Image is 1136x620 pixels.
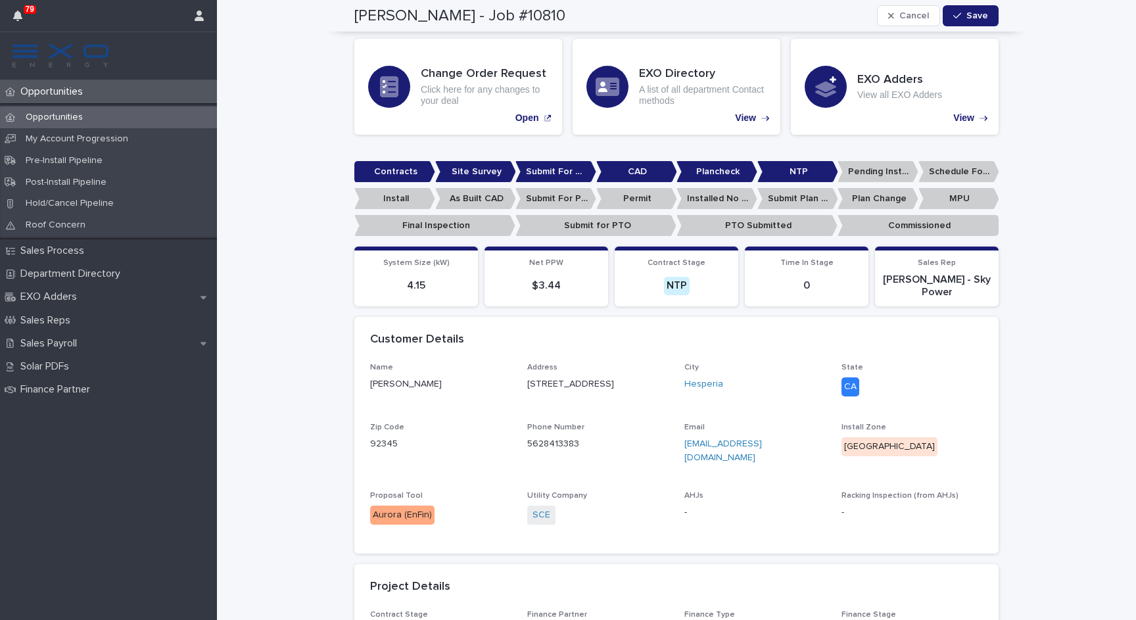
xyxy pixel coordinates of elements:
span: Zip Code [370,423,404,431]
span: Finance Stage [841,611,896,619]
p: Submit For CAD [515,161,596,183]
div: [GEOGRAPHIC_DATA] [841,437,937,456]
span: City [684,364,699,371]
p: Site Survey [435,161,516,183]
p: Sales Process [15,245,95,257]
p: Sales Payroll [15,337,87,350]
p: Opportunities [15,112,93,123]
span: Proposal Tool [370,492,423,500]
p: Commissioned [838,215,999,237]
p: [PERSON_NAME] - Sky Power [883,274,991,298]
h3: EXO Adders [857,73,942,87]
p: View all EXO Adders [857,89,942,101]
p: View [953,112,974,124]
p: As Built CAD [435,188,516,210]
button: Cancel [877,5,940,26]
span: System Size (kW) [383,259,450,267]
div: CA [841,377,859,396]
p: Department Directory [15,268,131,280]
p: NTP [757,161,838,183]
p: [PERSON_NAME] [370,377,511,391]
p: My Account Progression [15,133,139,145]
a: View [573,39,780,135]
div: NTP [664,277,690,295]
span: Time In Stage [780,259,834,267]
p: Schedule For Install [918,161,999,183]
p: $ 3.44 [492,279,600,292]
a: Hesperia [684,377,723,391]
span: Save [966,11,988,20]
h3: EXO Directory [639,67,767,82]
p: Post-Install Pipeline [15,177,117,188]
p: Contracts [354,161,435,183]
a: View [791,39,999,135]
button: Save [943,5,999,26]
div: 79 [13,8,30,32]
span: State [841,364,863,371]
p: 4.15 [362,279,470,292]
p: Sales Reps [15,314,81,327]
span: Sales Rep [918,259,956,267]
p: Plan Change [838,188,918,210]
p: Pre-Install Pipeline [15,155,113,166]
h2: Customer Details [370,333,464,347]
a: SCE [532,508,550,522]
p: 79 [26,5,34,14]
p: Open [515,112,539,124]
p: PTO Submitted [676,215,838,237]
span: Address [527,364,557,371]
p: Solar PDFs [15,360,80,373]
p: - [684,506,826,519]
h2: [PERSON_NAME] - Job #10810 [354,7,565,26]
img: FKS5r6ZBThi8E5hshIGi [11,43,110,69]
span: Email [684,423,705,431]
p: Final Inspection [354,215,515,237]
span: Utility Company [527,492,587,500]
span: Net PPW [529,259,563,267]
span: AHJs [684,492,703,500]
span: Finance Partner [527,611,587,619]
span: Phone Number [527,423,584,431]
p: EXO Adders [15,291,87,303]
p: Pending Install Task [838,161,918,183]
p: Installed No Permit [676,188,757,210]
span: Racking Inspection (from AHJs) [841,492,958,500]
span: Cancel [899,11,929,20]
span: Name [370,364,393,371]
p: - [841,506,983,519]
h2: Project Details [370,580,450,594]
h3: Change Order Request [421,67,548,82]
p: View [735,112,756,124]
p: Roof Concern [15,220,96,231]
p: Submit for PTO [515,215,676,237]
p: Submit For Permit [515,188,596,210]
p: Permit [596,188,677,210]
span: Contract Stage [370,611,428,619]
p: Submit Plan Change [757,188,838,210]
a: Open [354,39,562,135]
p: 0 [753,279,861,292]
p: Install [354,188,435,210]
a: [EMAIL_ADDRESS][DOMAIN_NAME] [684,439,762,462]
p: A list of all department Contact methods [639,84,767,107]
span: Finance Type [684,611,735,619]
p: [STREET_ADDRESS] [527,377,614,391]
p: Hold/Cancel Pipeline [15,198,124,209]
p: Plancheck [676,161,757,183]
p: Opportunities [15,85,93,98]
p: MPU [918,188,999,210]
span: Install Zone [841,423,886,431]
p: CAD [596,161,677,183]
a: 5628413383 [527,439,579,448]
span: Contract Stage [648,259,705,267]
p: Click here for any changes to your deal [421,84,548,107]
p: 92345 [370,437,511,451]
div: Aurora (EnFin) [370,506,435,525]
p: Finance Partner [15,383,101,396]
